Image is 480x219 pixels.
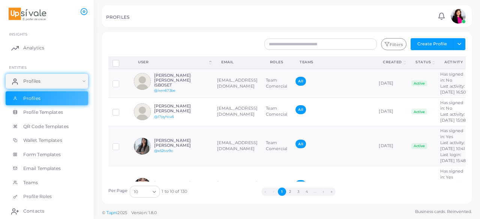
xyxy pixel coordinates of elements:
span: Last login: [DATE] 15:48 [440,152,466,163]
h6: [PERSON_NAME] [PERSON_NAME] ISBOSET [154,73,209,88]
td: [DATE] [375,98,407,126]
span: Business cards. Reinvented. [415,209,472,215]
span: Active [411,80,427,86]
div: Email [221,60,253,65]
h6: [PERSON_NAME] [PERSON_NAME] [154,104,209,113]
a: Profile Roles [6,189,88,204]
span: Last activity: [DATE] 16:50 [440,83,466,95]
button: Filters [381,38,406,50]
span: Form Templates [23,151,61,158]
a: Profiles [6,91,88,106]
td: [DATE] [375,166,407,207]
div: User [138,60,208,65]
div: Teams [300,60,366,65]
span: Profile Roles [23,193,52,200]
button: Create Profile [411,38,453,50]
span: © [102,210,157,216]
span: Has signed in: No [440,72,463,83]
div: Search for option [130,186,160,198]
a: Wallet Templates [6,133,88,147]
button: Go to page 4 [303,188,311,196]
span: Profile Templates [23,109,63,116]
td: [DATE] [375,126,407,166]
span: Analytics [23,45,44,51]
h6: [PERSON_NAME] [154,181,209,186]
span: Email Templates [23,165,61,172]
ul: Pagination [187,188,410,196]
a: QR Code Templates [6,119,88,134]
h5: PROFILES [106,15,129,20]
td: Team Comercial [262,166,292,207]
span: Wallet Templates [23,137,62,144]
span: All [295,180,306,189]
label: Per Page [108,188,128,194]
span: 2025 [117,210,127,216]
button: Go to page 2 [286,188,294,196]
a: Profiles [6,74,88,89]
span: Last activity: [DATE] 08:37 [440,180,466,192]
span: Has signed in: Yes [440,128,463,139]
img: avatar [134,73,151,90]
img: avatar [451,9,466,24]
span: INSIGHTS [9,32,27,36]
span: All [295,105,306,114]
button: Go to last page [327,188,336,196]
button: Go to next page [319,188,327,196]
span: Last activity: [DATE] 15:08 [440,112,466,123]
a: Contacts [6,204,88,219]
a: Profile Templates [6,105,88,119]
span: Last activity: [DATE] 10:41 [440,140,465,151]
div: Status [415,60,431,65]
img: avatar [134,138,151,155]
span: 1 to 10 of 130 [162,189,187,195]
a: @l7pyhcu6 [154,115,174,119]
td: [EMAIL_ADDRESS][DOMAIN_NAME] [213,126,262,166]
span: Profiles [23,95,40,102]
span: ENTITIES [9,65,27,70]
a: avatar [448,9,468,24]
td: Team Comercial [262,69,292,97]
span: Active [411,109,427,115]
a: @x52tvz9c [154,149,173,153]
div: Roles [270,60,283,65]
a: @ixm673be [154,88,176,92]
button: Go to page 3 [294,188,303,196]
td: [EMAIL_ADDRESS][DOMAIN_NAME] [213,98,262,126]
img: avatar [134,103,151,120]
span: 10 [134,188,138,196]
a: Email Templates [6,161,88,176]
img: avatar [134,178,151,195]
a: Teams [6,176,88,190]
span: All [295,77,306,85]
td: Team Comercial [262,126,292,166]
input: Search for option [139,188,150,196]
a: Analytics [6,40,88,55]
button: Go to page 1 [278,188,286,196]
span: Profiles [23,78,40,85]
span: Has signed in: No [440,100,463,111]
span: Version: 1.8.0 [131,210,157,215]
span: Has signed in: Yes [440,168,463,180]
span: QR Code Templates [23,123,69,130]
a: Form Templates [6,147,88,162]
th: Row-selection [108,57,130,69]
img: logo [7,7,48,21]
td: Team Comercial [262,98,292,126]
h6: [PERSON_NAME] [PERSON_NAME] [154,138,209,148]
a: Tapni [106,210,118,215]
td: [DATE] [375,69,407,97]
span: All [295,140,306,148]
span: Contacts [23,208,44,215]
td: [EMAIL_ADDRESS][DOMAIN_NAME] [213,166,262,207]
div: Created [383,60,402,65]
td: [EMAIL_ADDRESS][DOMAIN_NAME] [213,69,262,97]
div: activity [444,60,463,65]
span: Active [411,143,427,149]
span: Teams [23,179,38,186]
